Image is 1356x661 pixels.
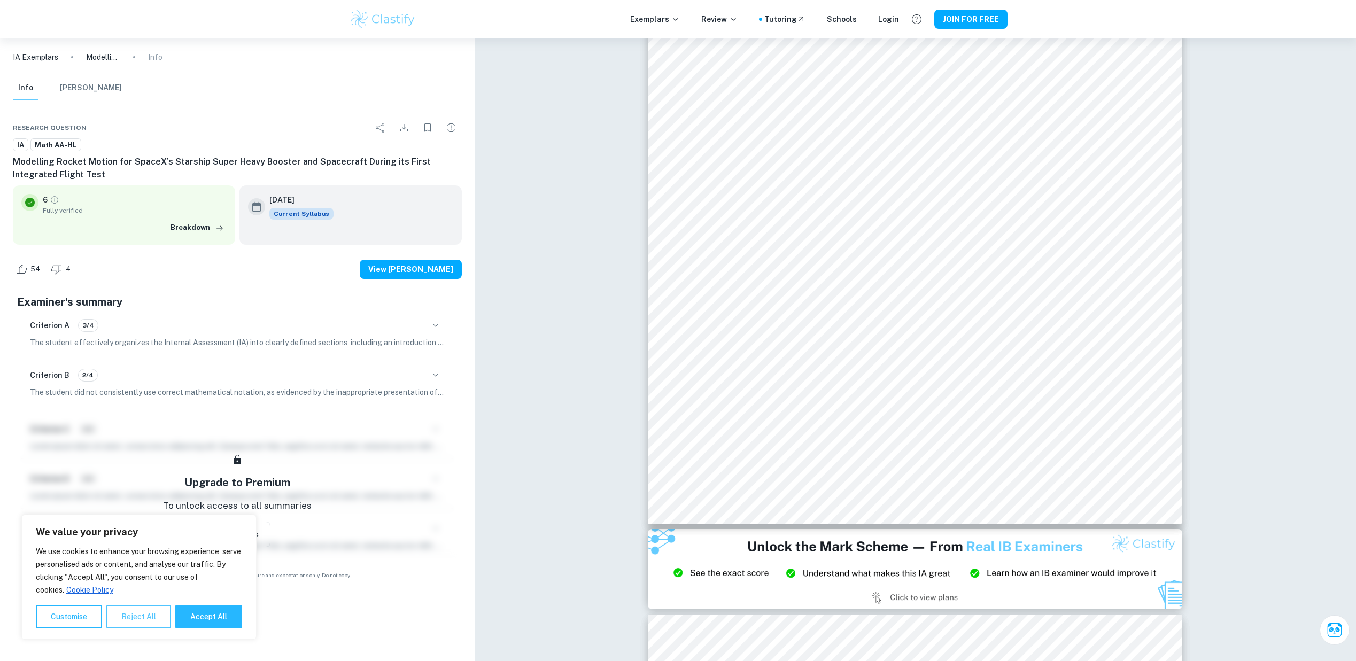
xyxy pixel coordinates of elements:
p: Info [148,51,162,63]
span: IA [13,140,28,151]
h6: Criterion B [30,369,69,381]
p: Exemplars [630,13,680,25]
a: Tutoring [764,13,805,25]
button: Customise [36,605,102,628]
p: 6 [43,194,48,206]
h6: Criterion A [30,320,69,331]
div: We value your privacy [21,515,257,640]
p: The student did not consistently use correct mathematical notation, as evidenced by the inappropr... [30,386,445,398]
button: Accept All [175,605,242,628]
span: 4 [60,264,76,275]
span: Research question [13,123,87,133]
p: To unlock access to all summaries [163,499,312,513]
p: Review [701,13,738,25]
button: Help and Feedback [908,10,926,28]
div: Like [13,261,46,278]
div: Bookmark [417,117,438,138]
span: Example of past student work. For reference on structure and expectations only. Do not copy. [13,571,462,579]
a: Schools [827,13,857,25]
h6: Modelling Rocket Motion for SpaceX’s Starship Super Heavy Booster and Spacecraft During its First... [13,155,462,181]
p: We value your privacy [36,526,242,539]
h5: Upgrade to Premium [184,475,290,491]
div: This exemplar is based on the current syllabus. Feel free to refer to it for inspiration/ideas wh... [269,208,334,220]
a: Login [878,13,899,25]
h5: Examiner's summary [17,294,458,310]
img: Ad [648,529,1182,609]
a: IA [13,138,28,152]
button: Info [13,76,38,100]
a: IA Exemplars [13,51,58,63]
p: The student effectively organizes the Internal Assessment (IA) into clearly defined sections, inc... [30,337,445,348]
h6: [DATE] [269,194,325,206]
button: View [PERSON_NAME] [360,260,462,279]
div: Report issue [440,117,462,138]
button: Reject All [106,605,171,628]
a: Grade fully verified [50,195,59,205]
a: Math AA-HL [30,138,81,152]
button: [PERSON_NAME] [60,76,122,100]
div: Share [370,117,391,138]
a: Cookie Policy [66,585,114,595]
span: Fully verified [43,206,227,215]
button: Ask Clai [1320,615,1350,645]
span: Current Syllabus [269,208,334,220]
span: Math AA-HL [31,140,81,151]
div: Download [393,117,415,138]
p: Modelling Rocket Motion for SpaceX’s Starship Super Heavy Booster and Spacecraft During its First... [86,51,120,63]
img: Clastify logo [349,9,417,30]
button: Breakdown [168,220,227,236]
p: We use cookies to enhance your browsing experience, serve personalised ads or content, and analys... [36,545,242,596]
button: JOIN FOR FREE [934,10,1008,29]
div: Dislike [48,261,76,278]
span: 54 [25,264,46,275]
span: 2/4 [79,370,97,380]
span: 3/4 [79,321,98,330]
